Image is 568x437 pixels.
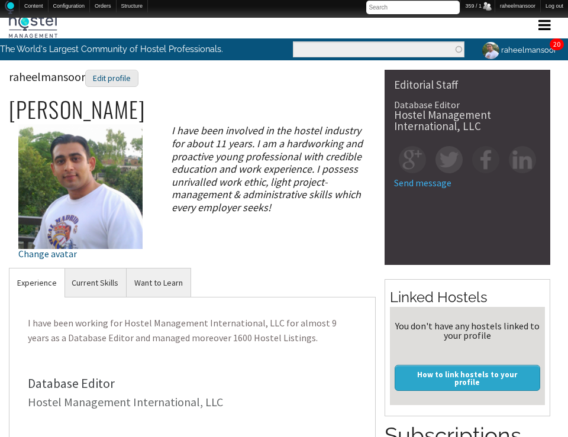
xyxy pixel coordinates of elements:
[390,287,545,307] h2: Linked Hostels
[435,146,463,173] img: tw-square.png
[85,69,138,84] a: Edit profile
[394,109,541,132] div: Hostel Management International, LLC
[162,124,376,213] div: I have been involved in the hostel industry for about 11 years. I am a hardworking and proactive ...
[5,1,14,14] img: Home
[9,268,64,297] a: Experience
[18,180,143,258] a: Change avatar
[28,377,357,390] div: Database Editor
[395,365,540,390] a: How to link hostels to your profile
[18,124,143,248] img: raheelmansoor's picture
[9,14,57,38] img: Hostel Management Home
[472,146,499,173] img: fb-square.png
[293,41,464,57] input: Enter the terms you wish to search for.
[473,38,564,61] a: raheelmansoor
[394,177,451,189] a: Send message
[85,70,138,87] div: Edit profile
[399,146,426,173] img: gp-square.png
[395,321,540,340] div: You don't have any hostels linked to your profile
[64,268,126,297] a: Current Skills
[9,97,376,122] h2: [PERSON_NAME]
[394,100,541,109] div: Database Editor
[553,40,560,48] a: 20
[18,306,366,355] p: I have been working for Hostel Management International, LLC for almost 9 years as a Database Edi...
[9,69,138,84] span: raheelmansoor
[509,146,536,173] img: in-square.png
[18,249,143,258] div: Change avatar
[127,268,191,297] a: Want to Learn
[480,40,501,61] img: raheelmansoor's picture
[28,394,223,409] a: Hostel Management International, LLC
[394,79,541,90] div: Editorial Staff
[366,1,460,14] input: Search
